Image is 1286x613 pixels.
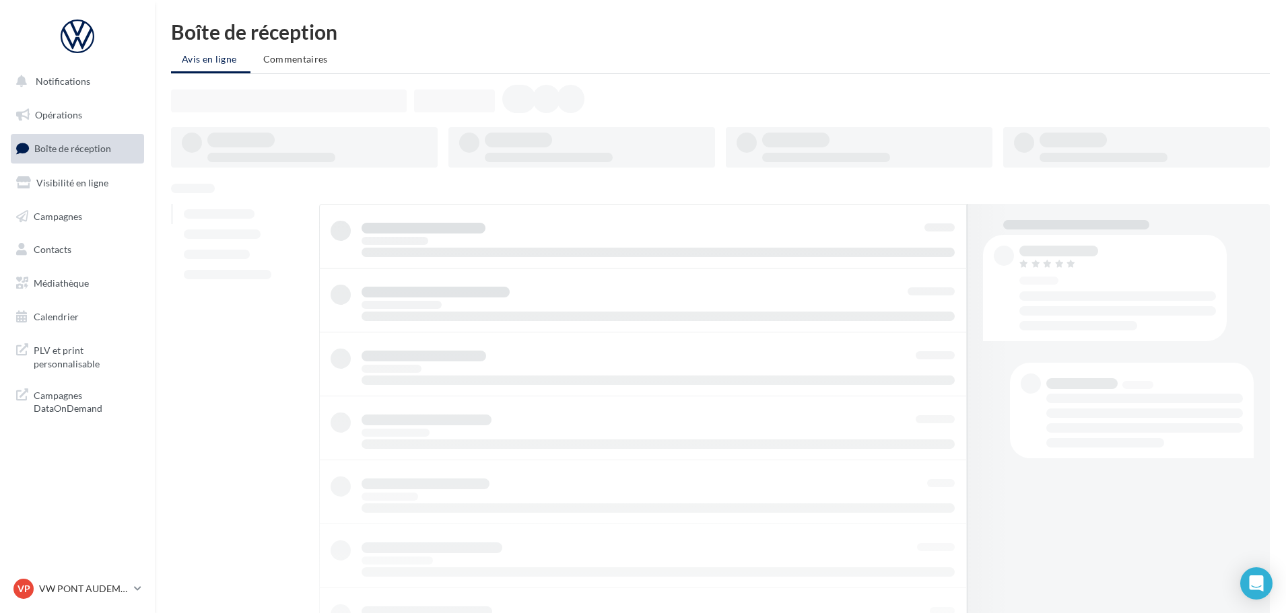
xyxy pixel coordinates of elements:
span: Opérations [35,109,82,120]
a: Opérations [8,101,147,129]
p: VW PONT AUDEMER [39,582,129,596]
a: Campagnes DataOnDemand [8,381,147,421]
a: VP VW PONT AUDEMER [11,576,144,602]
a: Contacts [8,236,147,264]
span: Campagnes DataOnDemand [34,386,139,415]
a: Boîte de réception [8,134,147,163]
span: Notifications [36,75,90,87]
span: Calendrier [34,311,79,322]
span: VP [18,582,30,596]
span: Campagnes [34,210,82,221]
a: Visibilité en ligne [8,169,147,197]
a: PLV et print personnalisable [8,336,147,375]
a: Campagnes [8,203,147,231]
span: Commentaires [263,53,328,65]
span: Boîte de réception [34,143,111,154]
span: Visibilité en ligne [36,177,108,188]
div: Boîte de réception [171,22,1270,42]
button: Notifications [8,67,141,96]
span: PLV et print personnalisable [34,341,139,370]
a: Calendrier [8,303,147,331]
div: Open Intercom Messenger [1240,567,1273,600]
span: Contacts [34,244,71,255]
span: Médiathèque [34,277,89,289]
a: Médiathèque [8,269,147,297]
